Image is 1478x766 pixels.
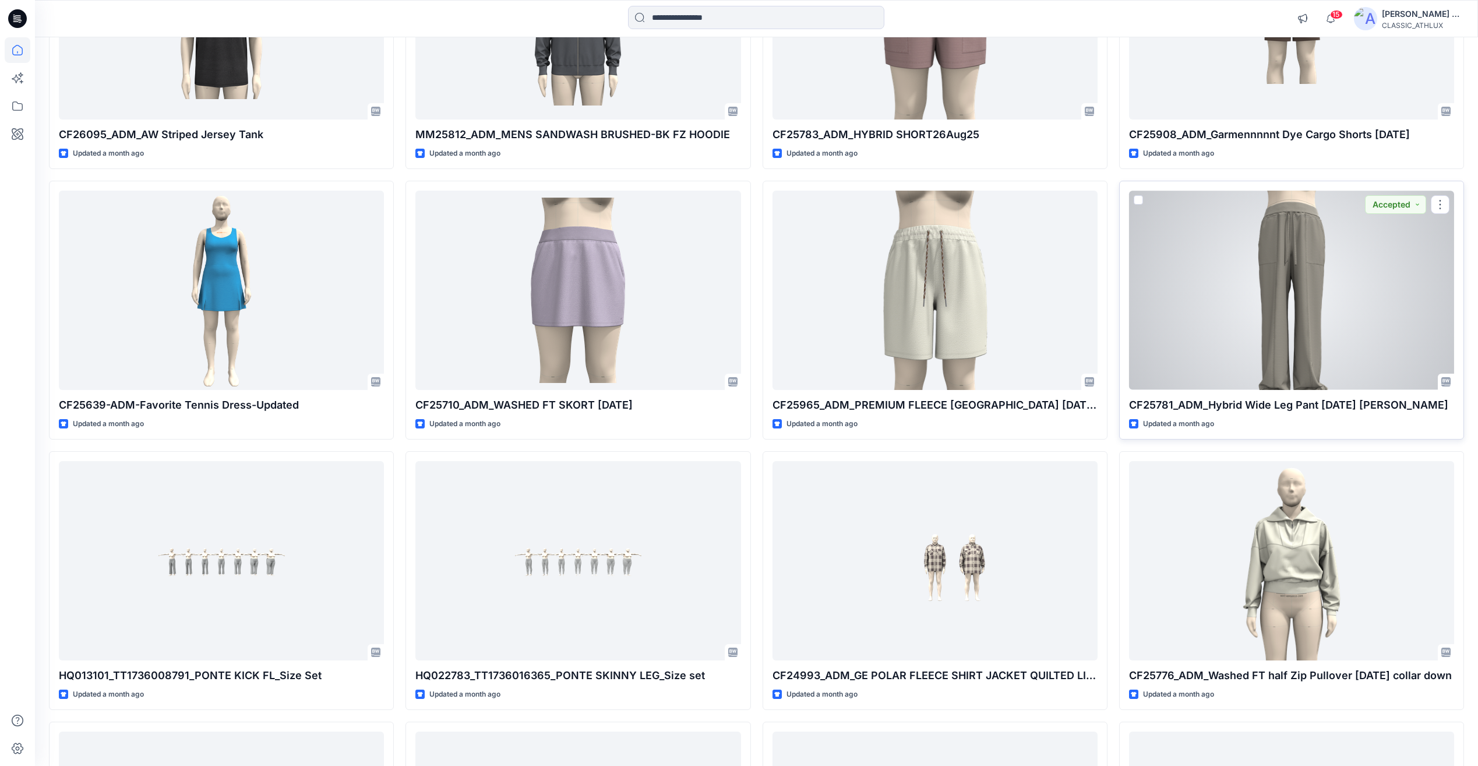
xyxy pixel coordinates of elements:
[772,127,1098,143] p: CF25783_ADM_HYBRID SHORT26Aug25
[1354,7,1377,30] img: avatar
[1129,461,1454,660] a: CF25776_ADM_Washed FT half Zip Pullover 25AUG25 collar down
[1129,667,1454,684] p: CF25776_ADM_Washed FT half Zip Pullover [DATE] collar down
[73,147,144,160] p: Updated a month ago
[772,191,1098,389] a: CF25965_ADM_PREMIUM FLEECE BERMUDA 25AUG25 (1)
[786,688,858,701] p: Updated a month ago
[429,147,500,160] p: Updated a month ago
[1382,7,1463,21] div: [PERSON_NAME] Cfai
[1330,10,1343,19] span: 15
[1129,397,1454,413] p: CF25781_ADM_Hybrid Wide Leg Pant [DATE] [PERSON_NAME]
[786,418,858,430] p: Updated a month ago
[772,461,1098,660] a: CF24993_ADM_GE POLAR FLEECE SHIRT JACKET QUILTED LINING-26Aug25
[1143,418,1214,430] p: Updated a month ago
[73,418,144,430] p: Updated a month ago
[73,688,144,701] p: Updated a month ago
[786,147,858,160] p: Updated a month ago
[772,667,1098,684] p: CF24993_ADM_GE POLAR FLEECE SHIRT JACKET QUILTED LINING-26Aug25
[1129,191,1454,389] a: CF25781_ADM_Hybrid Wide Leg Pant 26Aug25 Alisa
[415,191,740,389] a: CF25710_ADM_WASHED FT SKORT 26Aug25
[59,397,384,413] p: CF25639-ADM-Favorite Tennis Dress-Updated
[59,667,384,684] p: HQ013101_TT1736008791_PONTE KICK FL_Size Set
[1129,127,1454,143] p: CF25908_ADM_Garmennnnnt Dye Cargo Shorts [DATE]
[59,191,384,389] a: CF25639-ADM-Favorite Tennis Dress-Updated
[59,127,384,143] p: CF26095_ADM_AW Striped Jersey Tank
[415,127,740,143] p: MM25812_ADM_MENS SANDWASH BRUSHED-BK FZ HOODIE
[415,667,740,684] p: HQ022783_TT1736016365_PONTE SKINNY LEG_Size set
[772,397,1098,413] p: CF25965_ADM_PREMIUM FLEECE [GEOGRAPHIC_DATA] [DATE] (1)
[1143,147,1214,160] p: Updated a month ago
[429,418,500,430] p: Updated a month ago
[1143,688,1214,701] p: Updated a month ago
[415,461,740,660] a: HQ022783_TT1736016365_PONTE SKINNY LEG_Size set
[1382,21,1463,30] div: CLASSIC_ATHLUX
[59,461,384,660] a: HQ013101_TT1736008791_PONTE KICK FL_Size Set
[415,397,740,413] p: CF25710_ADM_WASHED FT SKORT [DATE]
[429,688,500,701] p: Updated a month ago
